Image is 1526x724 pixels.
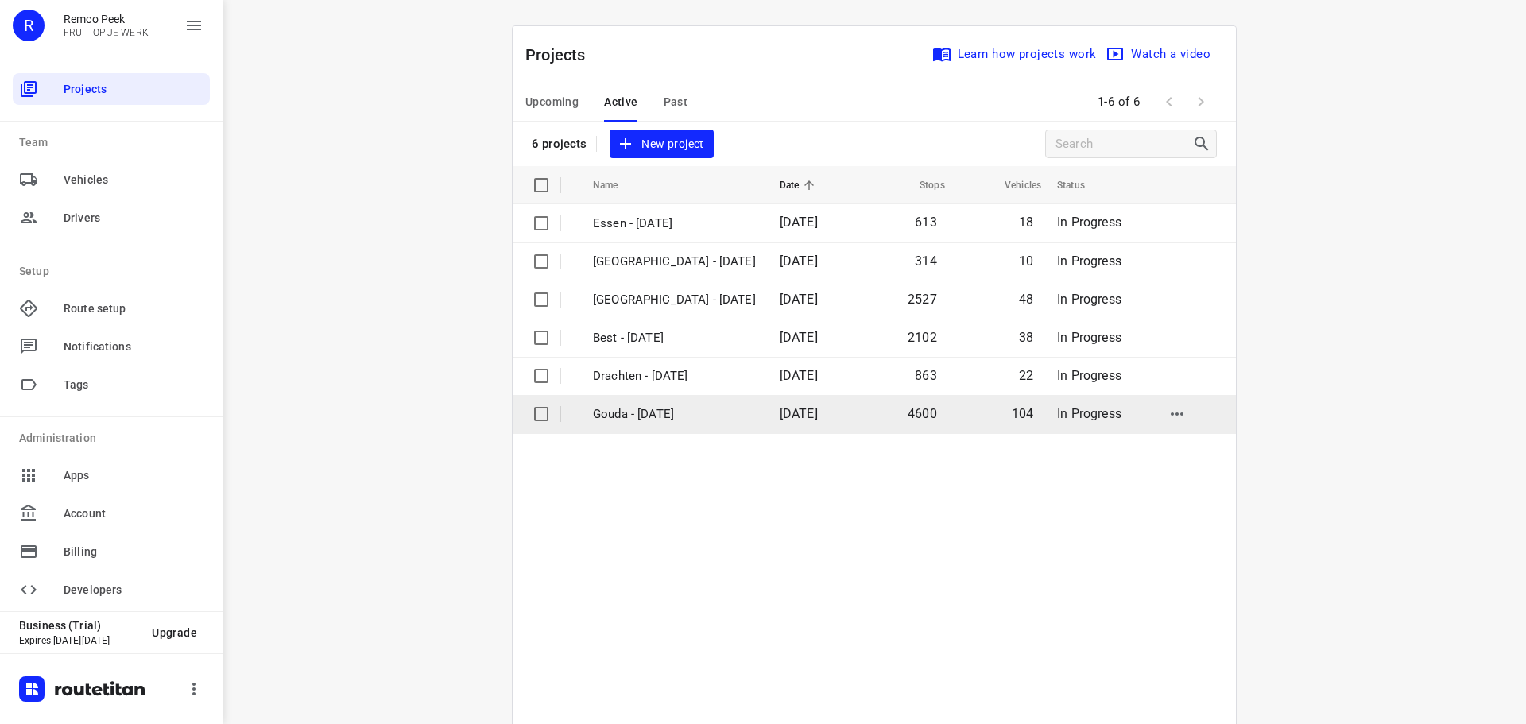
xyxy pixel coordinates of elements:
[1057,368,1121,383] span: In Progress
[152,626,197,639] span: Upgrade
[1057,176,1106,195] span: Status
[13,73,210,105] div: Projects
[13,331,210,362] div: Notifications
[1153,86,1185,118] span: Previous Page
[1012,406,1034,421] span: 104
[13,498,210,529] div: Account
[64,13,149,25] p: Remco Peek
[64,377,203,393] span: Tags
[908,406,937,421] span: 4600
[908,292,937,307] span: 2527
[780,368,818,383] span: [DATE]
[19,263,210,280] p: Setup
[13,369,210,401] div: Tags
[780,292,818,307] span: [DATE]
[1019,215,1033,230] span: 18
[593,253,756,271] p: [GEOGRAPHIC_DATA] - [DATE]
[64,505,203,522] span: Account
[64,210,203,226] span: Drivers
[593,291,756,309] p: [GEOGRAPHIC_DATA] - [DATE]
[1019,254,1033,269] span: 10
[64,172,203,188] span: Vehicles
[908,330,937,345] span: 2102
[13,10,45,41] div: R
[13,536,210,567] div: Billing
[19,430,210,447] p: Administration
[64,582,203,598] span: Developers
[19,619,139,632] p: Business (Trial)
[525,43,598,67] p: Projects
[664,92,688,112] span: Past
[593,329,756,347] p: Best - [DATE]
[1091,85,1147,119] span: 1-6 of 6
[64,339,203,355] span: Notifications
[1055,132,1192,157] input: Search projects
[619,134,703,154] span: New project
[64,300,203,317] span: Route setup
[899,176,945,195] span: Stops
[64,544,203,560] span: Billing
[593,215,756,233] p: Essen - [DATE]
[1057,292,1121,307] span: In Progress
[13,164,210,196] div: Vehicles
[13,574,210,606] div: Developers
[64,467,203,484] span: Apps
[1192,134,1216,153] div: Search
[1019,368,1033,383] span: 22
[593,367,756,385] p: Drachten - [DATE]
[1057,330,1121,345] span: In Progress
[1019,330,1033,345] span: 38
[64,81,203,98] span: Projects
[780,176,820,195] span: Date
[915,254,937,269] span: 314
[593,405,756,424] p: Gouda - [DATE]
[1057,215,1121,230] span: In Progress
[139,618,210,647] button: Upgrade
[1057,254,1121,269] span: In Progress
[780,330,818,345] span: [DATE]
[984,176,1041,195] span: Vehicles
[1185,86,1217,118] span: Next Page
[13,292,210,324] div: Route setup
[19,635,139,646] p: Expires [DATE][DATE]
[780,215,818,230] span: [DATE]
[532,137,587,151] p: 6 projects
[780,254,818,269] span: [DATE]
[915,368,937,383] span: 863
[593,176,639,195] span: Name
[13,459,210,491] div: Apps
[610,130,713,159] button: New project
[780,406,818,421] span: [DATE]
[13,202,210,234] div: Drivers
[1019,292,1033,307] span: 48
[604,92,637,112] span: Active
[64,27,149,38] p: FRUIT OP JE WERK
[525,92,579,112] span: Upcoming
[915,215,937,230] span: 613
[1057,406,1121,421] span: In Progress
[19,134,210,151] p: Team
